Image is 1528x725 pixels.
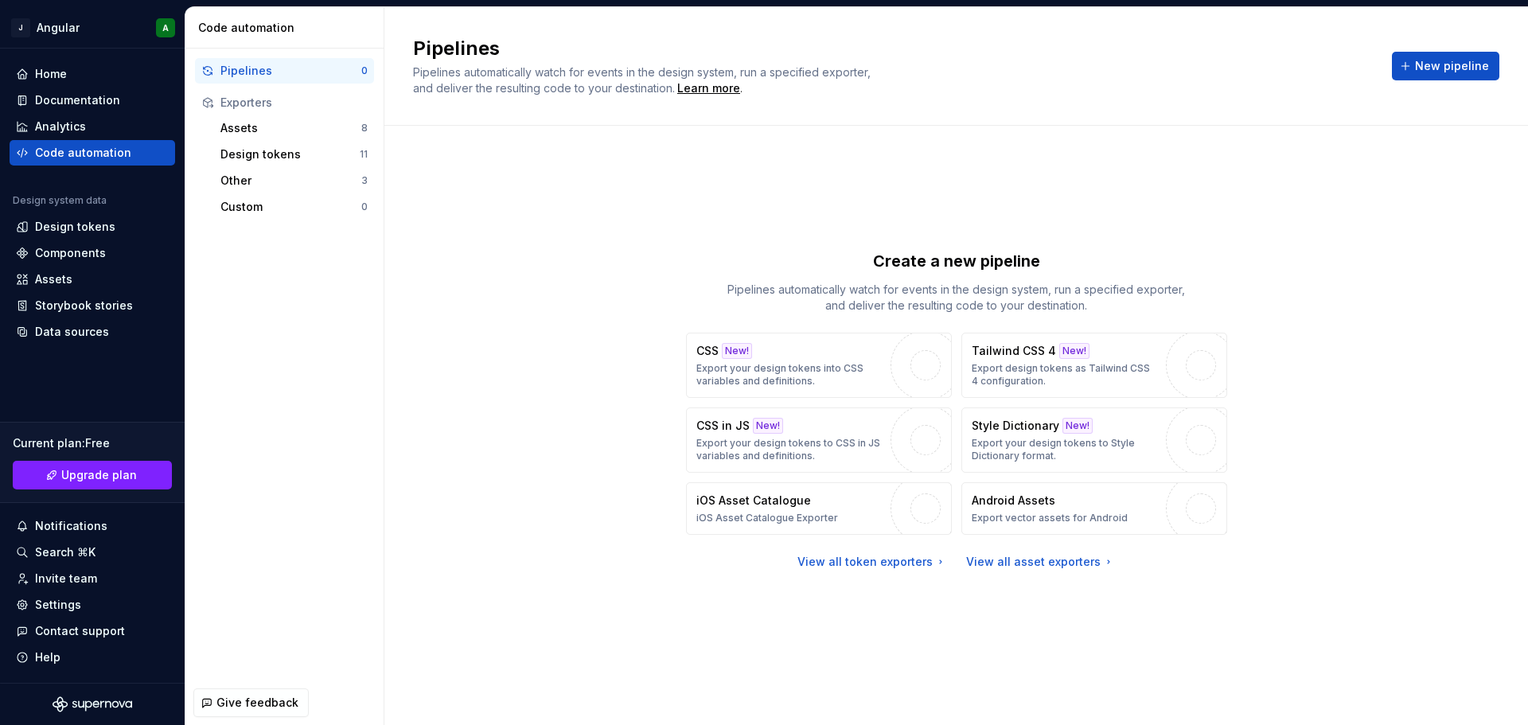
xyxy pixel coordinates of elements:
div: New! [753,418,783,434]
a: Components [10,240,175,266]
a: Data sources [10,319,175,345]
button: Search ⌘K [10,540,175,565]
div: A [162,21,169,34]
button: Contact support [10,618,175,644]
a: Settings [10,592,175,618]
button: CSSNew!Export your design tokens into CSS variables and definitions. [686,333,952,398]
div: Home [35,66,67,82]
button: Android AssetsExport vector assets for Android [961,482,1227,535]
div: Custom [220,199,361,215]
a: View all asset exporters [966,554,1115,570]
button: Design tokens11 [214,142,374,167]
div: Design tokens [220,146,360,162]
p: iOS Asset Catalogue Exporter [696,512,838,524]
div: Angular [37,20,80,36]
div: Code automation [35,145,131,161]
a: Documentation [10,88,175,113]
div: Current plan : Free [13,435,172,451]
div: Design tokens [35,219,115,235]
div: Assets [35,271,72,287]
p: Android Assets [972,493,1055,509]
a: Invite team [10,566,175,591]
div: 0 [361,201,368,213]
button: iOS Asset CatalogueiOS Asset Catalogue Exporter [686,482,952,535]
div: Search ⌘K [35,544,95,560]
button: New pipeline [1392,52,1499,80]
div: 11 [360,148,368,161]
a: Learn more [677,80,740,96]
button: Help [10,645,175,670]
div: Storybook stories [35,298,133,314]
div: 3 [361,174,368,187]
p: Export design tokens as Tailwind CSS 4 configuration. [972,362,1158,388]
a: Upgrade plan [13,461,172,489]
button: Assets8 [214,115,374,141]
div: 8 [361,122,368,134]
div: Data sources [35,324,109,340]
button: Give feedback [193,688,309,717]
a: Storybook stories [10,293,175,318]
div: New! [1059,343,1089,359]
div: Pipelines [220,63,361,79]
p: Pipelines automatically watch for events in the design system, run a specified exporter, and deli... [718,282,1195,314]
div: New! [722,343,752,359]
button: CSS in JSNew!Export your design tokens to CSS in JS variables and definitions. [686,407,952,473]
div: Contact support [35,623,125,639]
span: Pipelines automatically watch for events in the design system, run a specified exporter, and deli... [413,65,874,95]
div: Code automation [198,20,377,36]
p: Export vector assets for Android [972,512,1128,524]
div: Components [35,245,106,261]
span: . [675,83,743,95]
a: Design tokens [10,214,175,240]
p: iOS Asset Catalogue [696,493,811,509]
div: Help [35,649,60,665]
a: View all token exporters [797,554,947,570]
div: Exporters [220,95,368,111]
div: Settings [35,597,81,613]
p: Style Dictionary [972,418,1059,434]
div: J [11,18,30,37]
div: Invite team [35,571,97,587]
a: Analytics [10,114,175,139]
button: Pipelines0 [195,58,374,84]
button: JAngularA [3,10,181,45]
span: Give feedback [216,695,298,711]
p: Tailwind CSS 4 [972,343,1056,359]
button: Tailwind CSS 4New!Export design tokens as Tailwind CSS 4 configuration. [961,333,1227,398]
div: Design system data [13,194,107,207]
p: Export your design tokens to Style Dictionary format. [972,437,1158,462]
a: Home [10,61,175,87]
button: Notifications [10,513,175,539]
p: CSS in JS [696,418,750,434]
div: 0 [361,64,368,77]
div: Other [220,173,361,189]
h2: Pipelines [413,36,1373,61]
button: Custom0 [214,194,374,220]
p: Create a new pipeline [873,250,1040,272]
p: Export your design tokens into CSS variables and definitions. [696,362,883,388]
span: New pipeline [1415,58,1489,74]
button: Other3 [214,168,374,193]
a: Assets [10,267,175,292]
p: CSS [696,343,719,359]
p: Export your design tokens to CSS in JS variables and definitions. [696,437,883,462]
button: Style DictionaryNew!Export your design tokens to Style Dictionary format. [961,407,1227,473]
a: Code automation [10,140,175,166]
div: Analytics [35,119,86,134]
div: New! [1062,418,1093,434]
span: Upgrade plan [61,467,137,483]
div: Notifications [35,518,107,534]
div: Documentation [35,92,120,108]
div: Assets [220,120,361,136]
svg: Supernova Logo [53,696,132,712]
